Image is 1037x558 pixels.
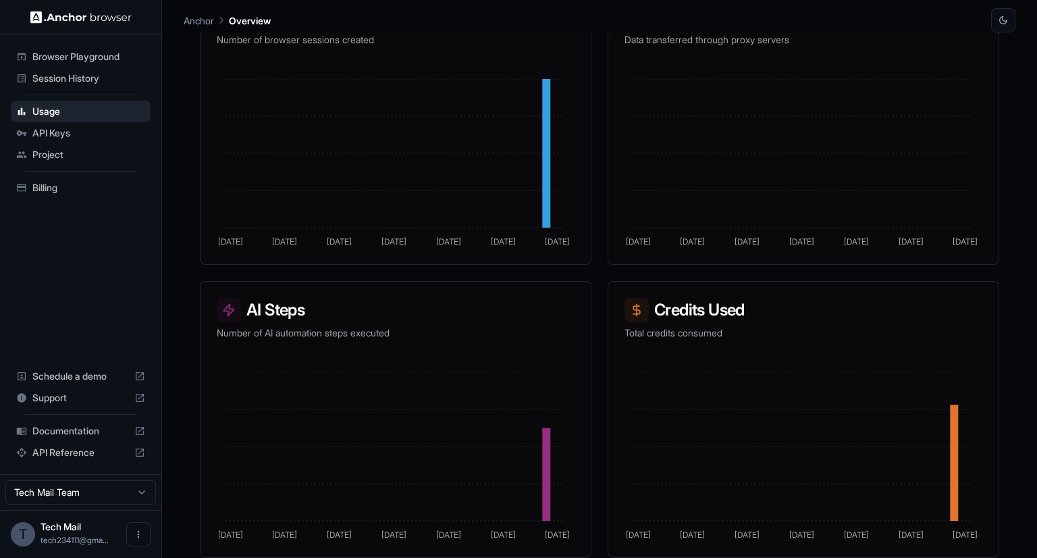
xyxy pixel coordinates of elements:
[735,236,760,247] tspan: [DATE]
[789,530,814,540] tspan: [DATE]
[32,181,145,195] span: Billing
[381,530,406,540] tspan: [DATE]
[899,530,924,540] tspan: [DATE]
[680,530,705,540] tspan: [DATE]
[32,105,145,118] span: Usage
[624,326,982,340] p: Total credits consumed
[11,68,151,89] div: Session History
[381,236,406,247] tspan: [DATE]
[11,387,151,409] div: Support
[272,530,297,540] tspan: [DATE]
[436,236,461,247] tspan: [DATE]
[11,177,151,199] div: Billing
[11,122,151,144] div: API Keys
[184,14,214,28] p: Anchor
[11,144,151,166] div: Project
[217,33,575,47] p: Number of browser sessions created
[126,522,151,547] button: Open menu
[272,236,297,247] tspan: [DATE]
[680,236,705,247] tspan: [DATE]
[41,521,81,532] span: Tech Mail
[735,530,760,540] tspan: [DATE]
[626,530,651,540] tspan: [DATE]
[11,420,151,442] div: Documentation
[32,148,145,161] span: Project
[624,298,982,322] h3: Credits Used
[11,365,151,387] div: Schedule a demo
[229,14,271,28] p: Overview
[327,530,352,540] tspan: [DATE]
[626,236,651,247] tspan: [DATE]
[32,446,129,459] span: API Reference
[32,72,145,85] span: Session History
[11,101,151,122] div: Usage
[624,33,982,47] p: Data transferred through proxy servers
[899,236,924,247] tspan: [DATE]
[953,530,978,540] tspan: [DATE]
[32,391,129,405] span: Support
[327,236,352,247] tspan: [DATE]
[218,530,243,540] tspan: [DATE]
[11,46,151,68] div: Browser Playground
[789,236,814,247] tspan: [DATE]
[436,530,461,540] tspan: [DATE]
[844,530,869,540] tspan: [DATE]
[545,530,570,540] tspan: [DATE]
[30,11,132,24] img: Anchor Logo
[32,126,145,140] span: API Keys
[32,424,129,438] span: Documentation
[217,298,575,322] h3: AI Steps
[11,442,151,463] div: API Reference
[953,236,978,247] tspan: [DATE]
[491,236,516,247] tspan: [DATE]
[491,530,516,540] tspan: [DATE]
[41,535,109,545] span: tech234111@gmail.com
[32,50,145,64] span: Browser Playground
[545,236,570,247] tspan: [DATE]
[32,370,129,383] span: Schedule a demo
[844,236,869,247] tspan: [DATE]
[11,522,35,547] div: T
[218,236,243,247] tspan: [DATE]
[184,13,271,28] nav: breadcrumb
[217,326,575,340] p: Number of AI automation steps executed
